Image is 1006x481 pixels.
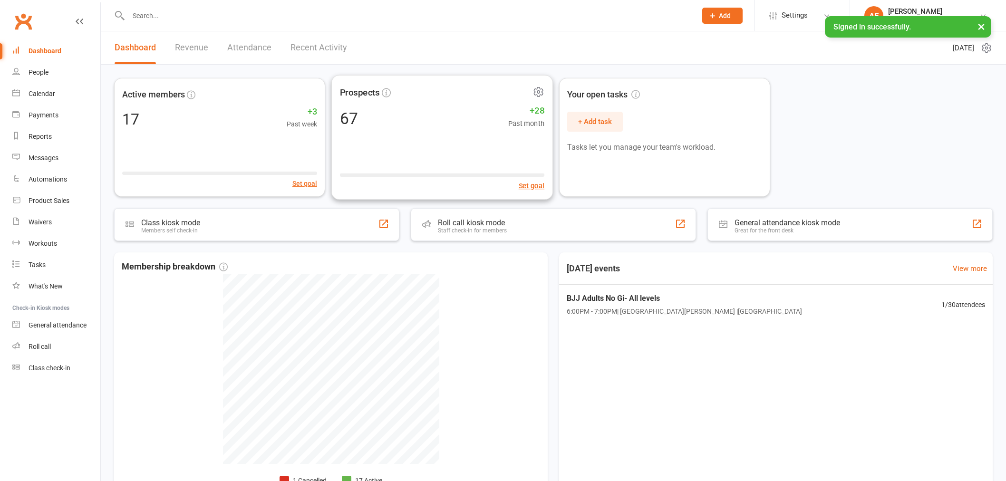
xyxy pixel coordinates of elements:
[519,180,545,192] button: Set goal
[29,154,58,162] div: Messages
[438,218,507,227] div: Roll call kiosk mode
[888,7,979,16] div: [PERSON_NAME]
[126,9,690,22] input: Search...
[567,112,623,132] button: + Add task
[735,218,840,227] div: General attendance kiosk mode
[12,169,100,190] a: Automations
[29,175,67,183] div: Automations
[122,88,185,102] span: Active members
[11,10,35,33] a: Clubworx
[559,260,628,277] h3: [DATE] events
[438,227,507,234] div: Staff check-in for members
[29,133,52,140] div: Reports
[175,31,208,64] a: Revenue
[953,42,974,54] span: [DATE]
[115,31,156,64] a: Dashboard
[12,233,100,254] a: Workouts
[12,357,100,379] a: Class kiosk mode
[12,62,100,83] a: People
[29,321,87,329] div: General attendance
[953,263,987,274] a: View more
[567,306,802,317] span: 6:00PM - 7:00PM | [GEOGRAPHIC_DATA][PERSON_NAME] | [GEOGRAPHIC_DATA]
[702,8,743,24] button: Add
[567,292,802,305] span: BJJ Adults No Gi- All levels
[833,22,911,31] span: Signed in successfully.
[12,336,100,357] a: Roll call
[227,31,271,64] a: Attendance
[12,190,100,212] a: Product Sales
[29,282,63,290] div: What's New
[12,105,100,126] a: Payments
[888,16,979,24] div: [PERSON_NAME] Elite Dee Why
[141,218,200,227] div: Class kiosk mode
[567,88,640,102] span: Your open tasks
[29,261,46,269] div: Tasks
[29,197,69,204] div: Product Sales
[12,83,100,105] a: Calendar
[29,343,51,350] div: Roll call
[508,118,545,129] span: Past month
[719,12,731,19] span: Add
[122,112,139,127] div: 17
[12,315,100,336] a: General attendance kiosk mode
[287,105,317,119] span: +3
[12,276,100,297] a: What's New
[12,40,100,62] a: Dashboard
[12,254,100,276] a: Tasks
[29,90,55,97] div: Calendar
[290,31,347,64] a: Recent Activity
[941,299,985,310] span: 1 / 30 attendees
[292,178,317,189] button: Set goal
[567,141,762,154] p: Tasks let you manage your team's workload.
[864,6,883,25] div: AF
[12,147,100,169] a: Messages
[340,110,358,126] div: 67
[340,85,380,99] span: Prospects
[12,126,100,147] a: Reports
[29,68,48,76] div: People
[29,218,52,226] div: Waivers
[29,47,61,55] div: Dashboard
[287,119,317,129] span: Past week
[29,364,70,372] div: Class check-in
[29,111,58,119] div: Payments
[782,5,808,26] span: Settings
[735,227,840,234] div: Great for the front desk
[141,227,200,234] div: Members self check-in
[12,212,100,233] a: Waivers
[122,260,228,274] span: Membership breakdown
[508,104,545,118] span: +28
[973,16,990,37] button: ×
[29,240,57,247] div: Workouts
